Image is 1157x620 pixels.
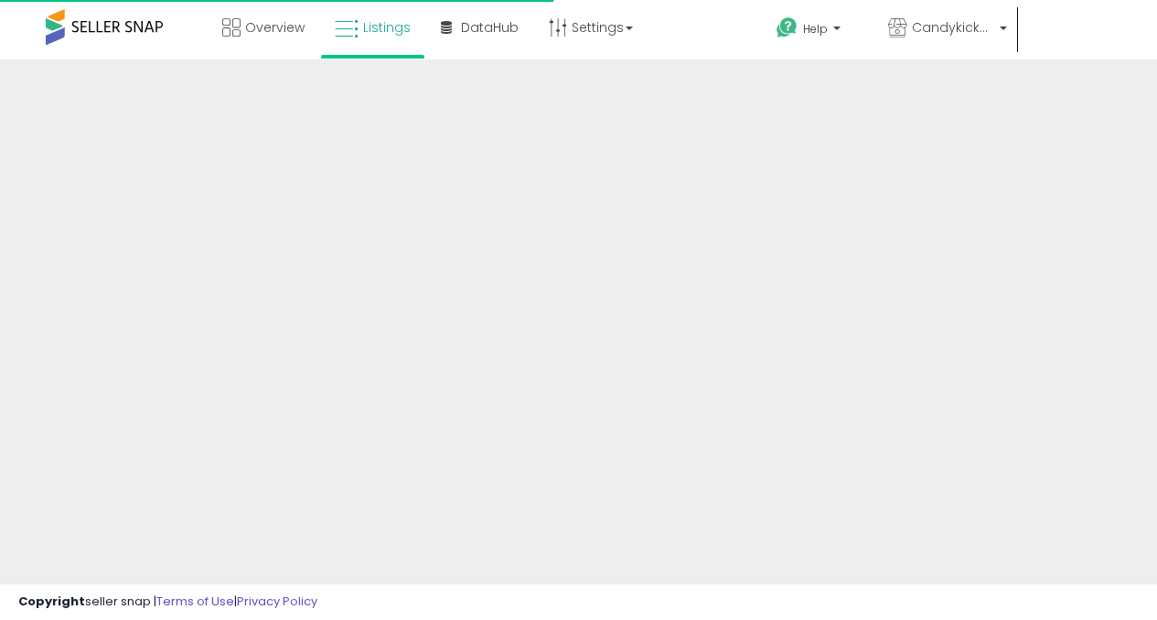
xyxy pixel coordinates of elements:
strong: Copyright [18,593,85,610]
div: seller snap | | [18,593,317,611]
a: Terms of Use [156,593,234,610]
i: Get Help [776,16,798,39]
a: Help [762,3,872,59]
span: Listings [363,18,411,37]
span: Help [803,21,828,37]
a: Privacy Policy [237,593,317,610]
span: Candykicksct [912,18,994,37]
span: Overview [245,18,305,37]
span: DataHub [461,18,519,37]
